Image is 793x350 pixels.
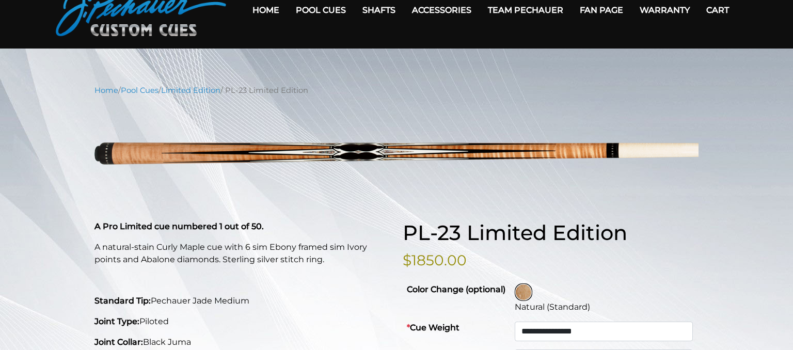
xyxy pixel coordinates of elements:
[94,86,118,95] a: Home
[94,337,143,347] strong: Joint Collar:
[407,284,505,294] strong: Color Change (optional)
[94,336,390,348] p: Black Juma
[94,315,390,328] p: Piloted
[94,296,151,306] strong: Standard Tip:
[94,316,139,326] strong: Joint Type:
[161,86,220,95] a: Limited Edition
[515,301,694,313] div: Natural (Standard)
[407,323,459,332] strong: Cue Weight
[94,221,264,231] strong: A Pro Limited cue numbered 1 out of 50.
[516,284,531,300] img: Natural
[403,220,699,245] h1: PL-23 Limited Edition
[94,85,699,96] nav: Breadcrumb
[121,86,158,95] a: Pool Cues
[403,251,467,269] bdi: $1850.00
[94,295,390,307] p: Pechauer Jade Medium
[94,241,390,266] p: A natural-stain Curly Maple cue with 6 sim Ebony framed sim Ivory points and Abalone diamonds. St...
